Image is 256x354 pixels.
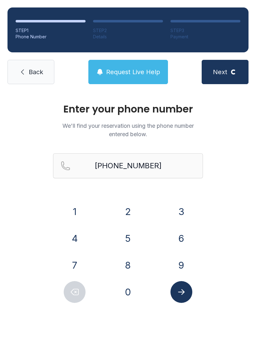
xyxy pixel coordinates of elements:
[64,201,86,222] button: 1
[64,254,86,276] button: 7
[53,104,203,114] h1: Enter your phone number
[16,34,86,40] div: Phone Number
[29,68,43,76] span: Back
[170,201,192,222] button: 3
[117,281,139,303] button: 0
[93,27,163,34] div: STEP 2
[213,68,227,76] span: Next
[170,254,192,276] button: 9
[64,227,86,249] button: 4
[53,122,203,138] p: We'll find your reservation using the phone number entered below.
[93,34,163,40] div: Details
[53,153,203,178] input: Reservation phone number
[117,254,139,276] button: 8
[170,27,240,34] div: STEP 3
[117,227,139,249] button: 5
[170,34,240,40] div: Payment
[16,27,86,34] div: STEP 1
[170,281,192,303] button: Submit lookup form
[106,68,160,76] span: Request Live Help
[64,281,86,303] button: Delete number
[170,227,192,249] button: 6
[117,201,139,222] button: 2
